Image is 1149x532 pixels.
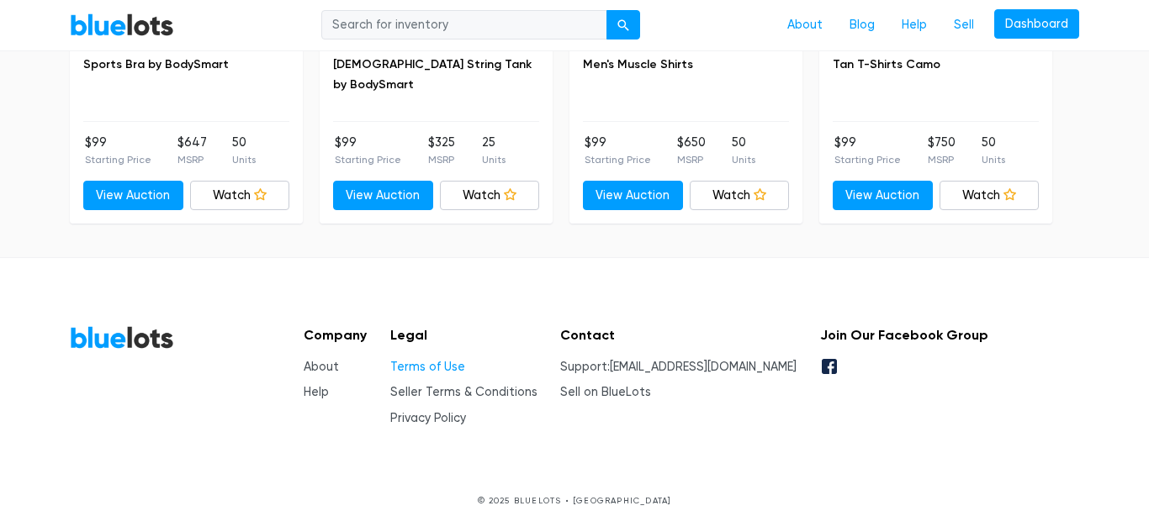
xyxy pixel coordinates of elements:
[177,134,207,167] li: $647
[85,152,151,167] p: Starting Price
[820,327,988,343] h5: Join Our Facebook Group
[482,152,506,167] p: Units
[70,325,174,350] a: BlueLots
[333,57,532,92] a: [DEMOGRAPHIC_DATA] String Tank by BodySmart
[304,327,367,343] h5: Company
[834,152,901,167] p: Starting Price
[732,134,755,167] li: 50
[560,358,797,377] li: Support:
[585,152,651,167] p: Starting Price
[940,181,1040,211] a: Watch
[585,134,651,167] li: $99
[834,134,901,167] li: $99
[583,181,683,211] a: View Auction
[836,9,888,41] a: Blog
[833,181,933,211] a: View Auction
[321,10,607,40] input: Search for inventory
[982,152,1005,167] p: Units
[70,494,1079,507] p: © 2025 BLUELOTS • [GEOGRAPHIC_DATA]
[982,134,1005,167] li: 50
[232,152,256,167] p: Units
[560,385,651,399] a: Sell on BlueLots
[774,9,836,41] a: About
[583,57,693,71] a: Men's Muscle Shirts
[833,57,940,71] a: Tan T-Shirts Camo
[677,152,706,167] p: MSRP
[190,181,290,211] a: Watch
[232,134,256,167] li: 50
[304,385,329,399] a: Help
[304,360,339,374] a: About
[994,9,1079,40] a: Dashboard
[335,134,401,167] li: $99
[428,152,455,167] p: MSRP
[390,411,466,425] a: Privacy Policy
[928,152,956,167] p: MSRP
[70,13,174,37] a: BlueLots
[677,134,706,167] li: $650
[888,9,940,41] a: Help
[335,152,401,167] p: Starting Price
[560,327,797,343] h5: Contact
[940,9,988,41] a: Sell
[177,152,207,167] p: MSRP
[390,327,537,343] h5: Legal
[928,134,956,167] li: $750
[732,152,755,167] p: Units
[333,181,433,211] a: View Auction
[83,57,229,71] a: Sports Bra by BodySmart
[83,181,183,211] a: View Auction
[390,360,465,374] a: Terms of Use
[390,385,537,399] a: Seller Terms & Conditions
[690,181,790,211] a: Watch
[610,360,797,374] a: [EMAIL_ADDRESS][DOMAIN_NAME]
[482,134,506,167] li: 25
[85,134,151,167] li: $99
[440,181,540,211] a: Watch
[428,134,455,167] li: $325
